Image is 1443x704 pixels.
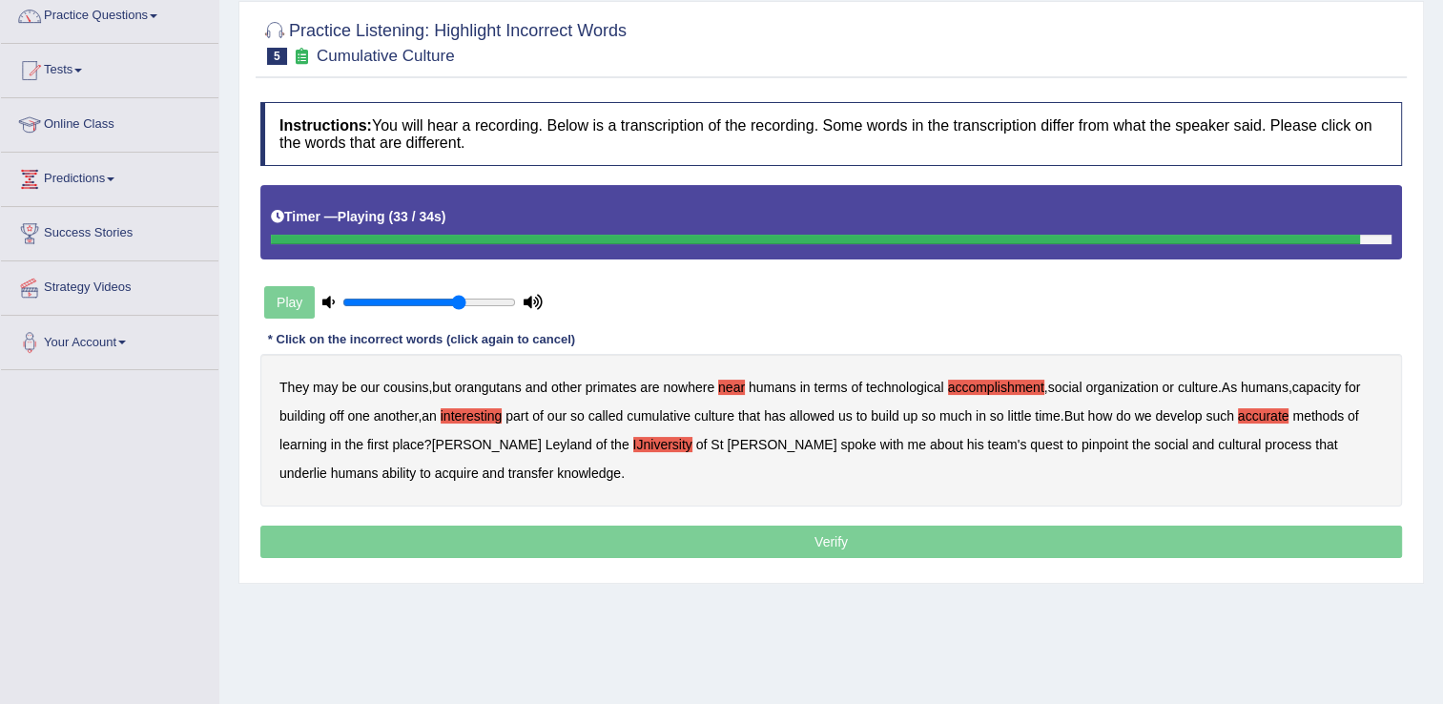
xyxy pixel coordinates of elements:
[432,437,542,452] b: [PERSON_NAME]
[633,437,692,452] b: IJniversity
[392,437,423,452] b: place
[260,102,1402,166] h4: You will hear a recording. Below is a transcription of the recording. Some words in the transcrip...
[1116,408,1131,424] b: do
[1085,380,1158,395] b: organization
[1035,408,1060,424] b: time
[279,437,327,452] b: learning
[271,210,445,224] h5: Timer —
[347,408,369,424] b: one
[345,437,363,452] b: the
[292,48,312,66] small: Exam occurring question
[1048,380,1082,395] b: social
[907,437,925,452] b: me
[1066,437,1078,452] b: to
[727,437,836,452] b: [PERSON_NAME]
[279,117,372,134] b: Instructions:
[1178,380,1218,395] b: culture
[1135,408,1152,424] b: we
[313,380,338,395] b: may
[790,408,835,424] b: allowed
[1,207,218,255] a: Success Stories
[1030,437,1062,452] b: quest
[441,408,503,424] b: interesting
[1265,437,1311,452] b: process
[374,408,419,424] b: another
[557,466,621,481] b: knowledge
[455,380,522,395] b: orangutans
[1,153,218,200] a: Predictions
[526,380,547,395] b: and
[329,408,343,424] b: off
[317,47,455,65] small: Cumulative Culture
[388,209,393,224] b: (
[948,380,1044,395] b: accomplishment
[1238,408,1289,424] b: accurate
[1,98,218,146] a: Online Class
[279,380,309,395] b: They
[532,408,544,424] b: of
[1292,380,1341,395] b: capacity
[1218,437,1261,452] b: cultural
[1206,408,1234,424] b: such
[1,44,218,92] a: Tests
[1315,437,1337,452] b: that
[856,408,868,424] b: to
[1007,408,1031,424] b: little
[588,408,624,424] b: called
[640,380,659,395] b: are
[442,209,446,224] b: )
[718,380,745,395] b: near
[749,380,796,395] b: humans
[279,466,327,481] b: underlie
[1192,437,1214,452] b: and
[711,437,723,452] b: St
[880,437,904,452] b: with
[930,437,963,452] b: about
[338,209,385,224] b: Playing
[764,408,786,424] b: has
[367,437,389,452] b: first
[967,437,984,452] b: his
[586,380,637,395] b: primates
[1292,408,1344,424] b: methods
[435,466,479,481] b: acquire
[341,380,357,395] b: be
[990,408,1004,424] b: so
[505,408,528,424] b: part
[800,380,811,395] b: in
[610,437,629,452] b: the
[570,408,585,424] b: so
[921,408,936,424] b: so
[1222,380,1237,395] b: As
[814,380,847,395] b: terms
[420,466,431,481] b: to
[1345,380,1360,395] b: for
[508,466,553,481] b: transfer
[1064,408,1084,424] b: But
[871,408,899,424] b: build
[260,354,1402,507] div: , , . , , . ? .
[361,380,380,395] b: our
[939,408,972,424] b: much
[279,408,325,424] b: building
[1348,408,1359,424] b: of
[1162,380,1173,395] b: or
[866,380,944,395] b: technological
[331,437,341,452] b: in
[838,408,853,424] b: us
[546,437,592,452] b: Leyland
[1132,437,1150,452] b: the
[331,466,379,481] b: humans
[976,408,986,424] b: in
[840,437,876,452] b: spoke
[483,466,505,481] b: and
[381,466,416,481] b: ability
[422,408,437,424] b: an
[903,408,918,424] b: up
[260,331,583,349] div: * Click on the incorrect words (click again to cancel)
[1154,437,1188,452] b: social
[551,380,582,395] b: other
[1,261,218,309] a: Strategy Videos
[738,408,760,424] b: that
[1082,437,1128,452] b: pinpoint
